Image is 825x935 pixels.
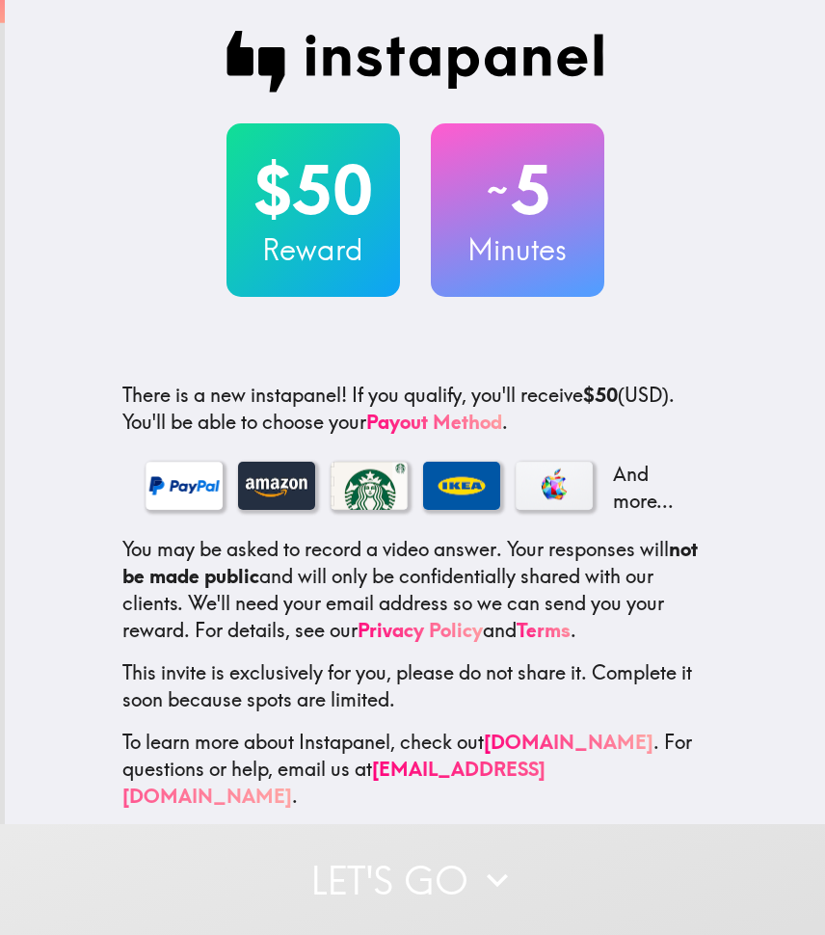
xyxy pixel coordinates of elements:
p: To learn more about Instapanel, check out . For questions or help, email us at . [122,729,708,810]
img: Instapanel [226,31,604,93]
h2: $50 [226,150,400,229]
b: $50 [583,383,618,407]
h2: 5 [431,150,604,229]
a: Payout Method [366,410,502,434]
a: [EMAIL_ADDRESS][DOMAIN_NAME] [122,757,546,808]
a: [DOMAIN_NAME] [484,730,653,754]
b: not be made public [122,537,698,588]
h3: Reward [226,229,400,270]
p: If you qualify, you'll receive (USD) . You'll be able to choose your . [122,382,708,436]
span: ~ [484,161,511,219]
h3: Minutes [431,229,604,270]
p: This invite is exclusively for you, please do not share it. Complete it soon because spots are li... [122,659,708,713]
a: Terms [517,618,571,642]
p: You may be asked to record a video answer. Your responses will and will only be confidentially sh... [122,536,708,644]
p: And more... [608,461,685,515]
a: Privacy Policy [358,618,483,642]
span: There is a new instapanel! [122,383,347,407]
